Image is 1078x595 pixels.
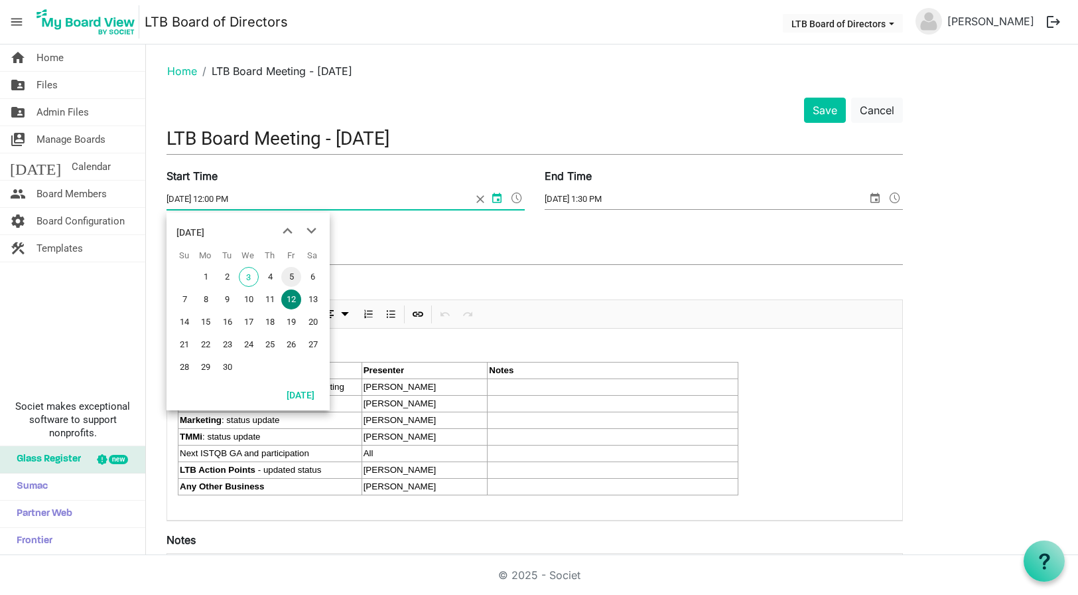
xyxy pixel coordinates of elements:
[218,335,237,355] span: Tuesday, September 23, 2025
[36,208,125,234] span: Board Configuration
[280,288,301,311] td: Friday, September 12, 2025
[278,385,323,404] button: Today
[281,290,301,309] span: Friday, September 12, 2025
[260,267,280,287] span: Thursday, September 4, 2025
[1040,8,1067,36] button: logout
[36,44,64,71] span: Home
[180,432,202,442] strong: TMMi
[36,99,89,126] span: Admin Files
[196,290,216,309] span: Monday, September 8, 2025
[10,72,26,98] span: folder_shared
[303,267,323,287] span: Saturday, September 6, 2025
[174,290,194,309] span: Sunday, September 7, 2025
[783,14,903,33] button: LTB Board of Directors dropdownbutton
[180,465,321,475] span: - updated status
[167,64,197,78] a: Home
[239,312,259,332] span: Wednesday, September 17, 2025
[10,181,26,207] span: people
[174,335,194,355] span: Sunday, September 21, 2025
[180,432,261,442] span: : status update
[197,63,352,79] li: LTB Board Meeting - [DATE]
[180,415,279,425] span: : status update
[218,290,237,309] span: Tuesday, September 9, 2025
[364,464,486,477] div: [PERSON_NAME]
[260,312,280,332] span: Thursday, September 18, 2025
[364,381,486,394] div: [PERSON_NAME]
[409,306,427,323] button: Insert Link
[302,246,323,266] th: Sa
[167,168,218,184] label: Start Time
[180,415,222,425] strong: Marketing
[218,267,237,287] span: Tuesday, September 2, 2025
[216,246,237,266] th: Tu
[196,312,216,332] span: Monday, September 15, 2025
[10,528,52,554] span: Frontier
[303,290,323,309] span: Saturday, September 13, 2025
[316,306,355,323] button: dropdownbutton
[6,400,139,440] span: Societ makes exceptional software to support nonprofits.
[360,306,377,323] button: Numbered List
[237,246,259,266] th: We
[180,448,309,458] span: Next ISTQB GA and participation
[364,480,486,493] div: [PERSON_NAME]
[382,306,400,323] button: Bulleted List
[145,9,288,35] a: LTB Board of Directors
[407,300,429,328] div: Insert Link
[174,357,194,377] span: Sunday, September 28, 2025
[218,357,237,377] span: Tuesday, September 30, 2025
[364,430,486,444] div: [PERSON_NAME]
[379,300,402,328] div: Bulleted List
[314,300,358,328] div: Alignments
[281,267,301,287] span: Friday, September 5, 2025
[218,312,237,332] span: Tuesday, September 16, 2025
[72,153,111,180] span: Calendar
[196,357,216,377] span: Monday, September 29, 2025
[10,208,26,234] span: settings
[10,153,61,180] span: [DATE]
[10,446,81,473] span: Glass Register
[174,312,194,332] span: Sunday, September 14, 2025
[275,219,299,243] button: previous month
[260,290,280,309] span: Thursday, September 11, 2025
[173,246,194,266] th: Su
[196,335,216,355] span: Monday, September 22, 2025
[109,455,128,464] div: new
[10,44,26,71] span: home
[299,219,323,243] button: next month
[180,465,255,475] strong: LTB Action Points
[239,290,259,309] span: Wednesday, September 10, 2025
[489,365,513,375] b: Notes
[33,5,145,39] a: My Board View Logo
[36,126,105,153] span: Manage Boards
[33,5,139,39] img: My Board View Logo
[804,98,846,123] button: Save
[36,235,83,262] span: Templates
[280,246,301,266] th: Fr
[942,8,1040,35] a: [PERSON_NAME]
[364,365,405,375] b: Presenter
[259,246,280,266] th: Th
[10,235,26,262] span: construction
[867,189,883,207] span: select
[4,9,29,35] span: menu
[364,397,486,410] div: [PERSON_NAME]
[10,99,26,126] span: folder_shared
[303,335,323,355] span: Saturday, September 27, 2025
[239,335,259,355] span: Wednesday, September 24, 2025
[357,300,379,328] div: Numbered List
[10,126,26,153] span: switch_account
[36,181,107,207] span: Board Members
[851,98,903,123] button: Cancel
[194,246,216,266] th: Mo
[167,532,196,548] label: Notes
[260,335,280,355] span: Thursday, September 25, 2025
[545,168,592,184] label: End Time
[498,568,580,582] a: © 2025 - Societ
[36,72,58,98] span: Files
[180,481,264,491] strong: Any Other Business
[915,8,942,35] img: no-profile-picture.svg
[281,312,301,332] span: Friday, September 19, 2025
[472,189,489,209] span: close
[364,414,486,427] div: [PERSON_NAME]
[196,267,216,287] span: Monday, September 1, 2025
